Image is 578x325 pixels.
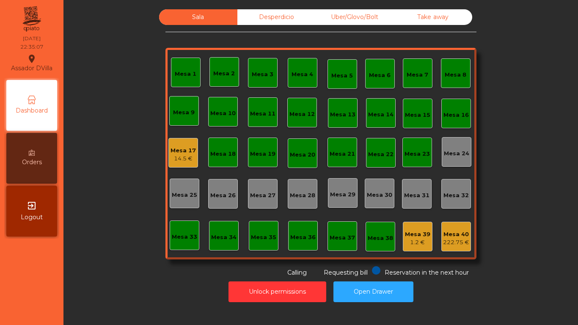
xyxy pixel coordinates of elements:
[330,234,355,242] div: Mesa 37
[369,71,391,80] div: Mesa 6
[405,111,430,119] div: Mesa 15
[210,109,236,118] div: Mesa 10
[173,108,195,117] div: Mesa 9
[172,233,197,241] div: Mesa 33
[21,4,42,34] img: qpiato
[385,269,469,276] span: Reservation in the next hour
[405,150,430,158] div: Mesa 23
[290,191,315,200] div: Mesa 28
[324,269,368,276] span: Requesting bill
[407,71,428,79] div: Mesa 7
[251,233,276,242] div: Mesa 35
[368,234,393,242] div: Mesa 38
[292,70,313,79] div: Mesa 4
[287,269,307,276] span: Calling
[252,70,273,79] div: Mesa 3
[405,238,430,247] div: 1.2 €
[289,110,315,118] div: Mesa 12
[211,233,237,242] div: Mesa 34
[16,106,48,115] span: Dashboard
[213,69,235,78] div: Mesa 2
[23,35,41,42] div: [DATE]
[210,191,236,200] div: Mesa 26
[290,151,315,159] div: Mesa 20
[330,190,355,199] div: Mesa 29
[333,281,413,302] button: Open Drawer
[367,191,392,199] div: Mesa 30
[443,238,469,247] div: 222.75 €
[330,110,355,119] div: Mesa 13
[250,191,275,200] div: Mesa 27
[20,43,43,51] div: 22:35:07
[443,111,469,119] div: Mesa 16
[21,213,43,222] span: Logout
[171,154,196,163] div: 14.5 €
[27,54,37,64] i: location_on
[171,146,196,155] div: Mesa 17
[316,9,394,25] div: Uber/Glovo/Bolt
[210,150,236,158] div: Mesa 18
[237,9,316,25] div: Desperdicio
[330,150,355,158] div: Mesa 21
[405,230,430,239] div: Mesa 39
[11,52,52,74] div: Assador DVilla
[445,71,466,79] div: Mesa 8
[22,158,42,167] span: Orders
[368,110,394,119] div: Mesa 14
[250,110,275,118] div: Mesa 11
[290,233,316,242] div: Mesa 36
[159,9,237,25] div: Sala
[175,70,196,78] div: Mesa 1
[404,191,429,200] div: Mesa 31
[368,150,394,159] div: Mesa 22
[394,9,472,25] div: Take away
[250,150,275,158] div: Mesa 19
[228,281,326,302] button: Unlock permissions
[444,149,469,158] div: Mesa 24
[331,72,353,80] div: Mesa 5
[443,191,469,200] div: Mesa 32
[172,191,197,199] div: Mesa 25
[27,201,37,211] i: exit_to_app
[443,230,469,239] div: Mesa 40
